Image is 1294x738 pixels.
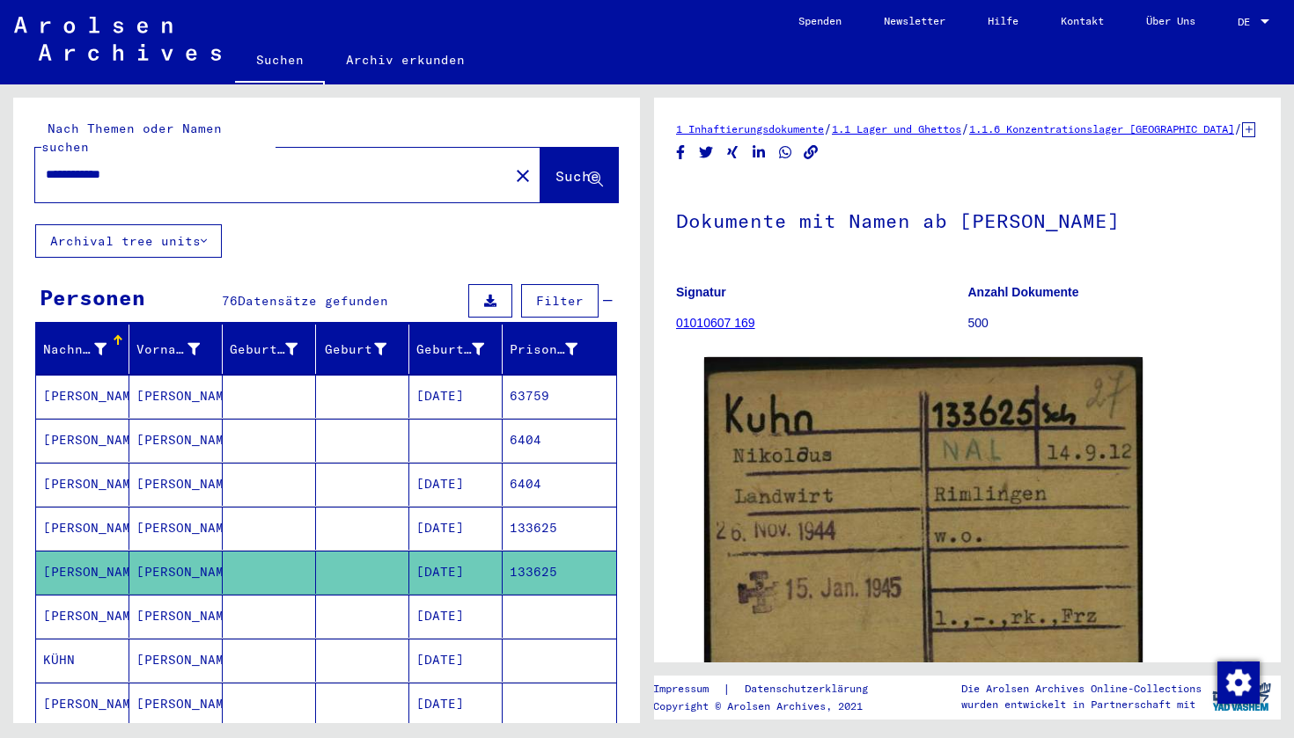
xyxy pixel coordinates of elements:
[325,39,486,81] a: Archiv erkunden
[41,121,222,155] mat-label: Nach Themen oder Namen suchen
[36,507,129,550] mat-cell: [PERSON_NAME]
[653,680,889,698] div: |
[129,551,223,594] mat-cell: [PERSON_NAME]
[969,122,1234,135] a: 1.1.6 Konzentrationslager [GEOGRAPHIC_DATA]
[776,142,795,164] button: Share on WhatsApp
[129,463,223,506] mat-cell: [PERSON_NAME]
[36,595,129,638] mat-cell: [PERSON_NAME]
[653,698,889,714] p: Copyright © Arolsen Archives, 2021
[129,683,223,726] mat-cell: [PERSON_NAME]
[503,551,616,594] mat-cell: 133625
[1217,661,1260,704] img: Zustimmung ändern
[676,285,726,299] b: Signatur
[14,17,221,61] img: Arolsen_neg.svg
[409,595,503,638] mat-cell: [DATE]
[676,180,1259,258] h1: Dokumente mit Namen ab [PERSON_NAME]
[540,148,618,202] button: Suche
[672,142,690,164] button: Share on Facebook
[536,293,584,309] span: Filter
[36,419,129,462] mat-cell: [PERSON_NAME]
[832,122,961,135] a: 1.1 Lager und Ghettos
[129,325,223,374] mat-header-cell: Vorname
[503,507,616,550] mat-cell: 133625
[129,507,223,550] mat-cell: [PERSON_NAME]
[1234,121,1242,136] span: /
[503,463,616,506] mat-cell: 6404
[704,357,1143,717] img: 001.jpg
[697,142,716,164] button: Share on Twitter
[40,281,145,313] div: Personen
[968,314,1260,332] p: 500
[230,340,298,359] div: Geburtsname
[230,335,320,363] div: Geburtsname
[129,639,223,682] mat-cell: [PERSON_NAME]
[323,340,386,359] div: Geburt‏
[510,340,577,359] div: Prisoner #
[35,224,222,258] button: Archival tree units
[323,335,408,363] div: Geburt‏
[653,680,723,698] a: Impressum
[1209,675,1275,719] img: yv_logo.png
[503,419,616,462] mat-cell: 6404
[409,375,503,418] mat-cell: [DATE]
[676,122,824,135] a: 1 Inhaftierungsdokumente
[521,284,599,318] button: Filter
[222,293,238,309] span: 76
[409,325,503,374] mat-header-cell: Geburtsdatum
[129,375,223,418] mat-cell: [PERSON_NAME]
[36,463,129,506] mat-cell: [PERSON_NAME]
[676,316,755,330] a: 01010607 169
[129,419,223,462] mat-cell: [PERSON_NAME]
[136,335,222,363] div: Vorname
[724,142,742,164] button: Share on Xing
[503,325,616,374] mat-header-cell: Prisoner #
[731,680,889,698] a: Datenschutzerklärung
[416,340,484,359] div: Geburtsdatum
[409,551,503,594] mat-cell: [DATE]
[223,325,316,374] mat-header-cell: Geburtsname
[802,142,820,164] button: Copy link
[36,325,129,374] mat-header-cell: Nachname
[235,39,325,84] a: Suchen
[503,375,616,418] mat-cell: 63759
[316,325,409,374] mat-header-cell: Geburt‏
[510,335,599,363] div: Prisoner #
[36,639,129,682] mat-cell: KÜHN
[43,335,129,363] div: Nachname
[409,507,503,550] mat-cell: [DATE]
[961,121,969,136] span: /
[36,551,129,594] mat-cell: [PERSON_NAME]
[824,121,832,136] span: /
[238,293,388,309] span: Datensätze gefunden
[409,463,503,506] mat-cell: [DATE]
[750,142,768,164] button: Share on LinkedIn
[1238,16,1257,28] span: DE
[129,595,223,638] mat-cell: [PERSON_NAME]
[505,157,540,193] button: Clear
[36,683,129,726] mat-cell: [PERSON_NAME]
[555,167,599,185] span: Suche
[961,697,1202,712] p: wurden entwickelt in Partnerschaft mit
[416,335,506,363] div: Geburtsdatum
[968,285,1079,299] b: Anzahl Dokumente
[409,639,503,682] mat-cell: [DATE]
[36,375,129,418] mat-cell: [PERSON_NAME]
[43,340,107,359] div: Nachname
[136,340,200,359] div: Vorname
[961,681,1202,697] p: Die Arolsen Archives Online-Collections
[409,683,503,726] mat-cell: [DATE]
[512,165,533,186] mat-icon: close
